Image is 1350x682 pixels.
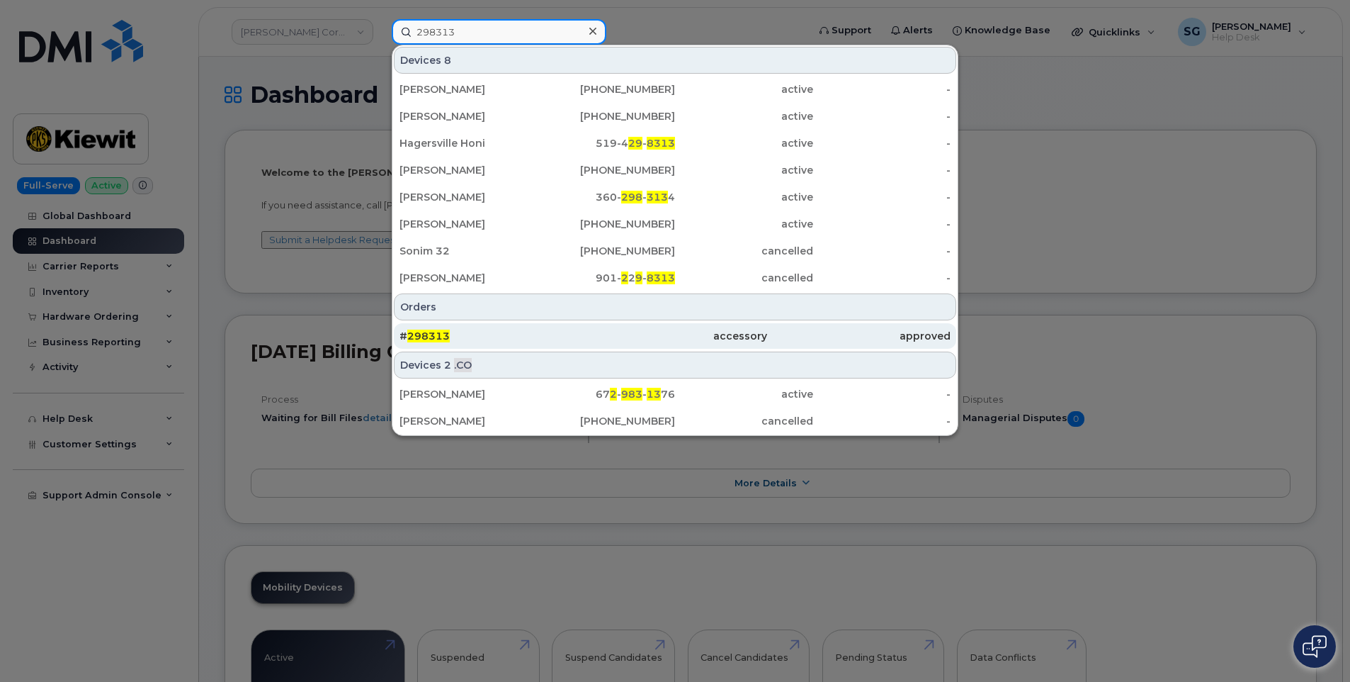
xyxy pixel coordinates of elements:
div: 360- - 4 [538,190,676,204]
span: 2 [444,358,451,372]
div: [PHONE_NUMBER] [538,414,676,428]
a: Sonim 32[PHONE_NUMBER]cancelled- [394,238,956,264]
div: - [813,244,951,258]
div: [PERSON_NAME] [399,109,538,123]
span: 13 [647,388,661,401]
a: [PERSON_NAME]901-229-8313cancelled- [394,265,956,291]
div: [PERSON_NAME] [399,82,538,96]
div: - [813,109,951,123]
div: 519-4 - [538,136,676,150]
a: [PERSON_NAME][PHONE_NUMBER]active- [394,104,956,129]
div: - [813,82,951,96]
img: Open chat [1303,635,1327,658]
div: [PHONE_NUMBER] [538,217,676,231]
div: - [813,190,951,204]
div: [PERSON_NAME] [399,271,538,285]
div: Sonim 32 [399,244,538,258]
div: active [675,163,813,177]
div: - [813,387,951,401]
div: # [399,329,583,343]
div: - [813,271,951,285]
div: - [813,163,951,177]
div: [PERSON_NAME] [399,190,538,204]
div: approved [767,329,951,343]
div: active [675,387,813,401]
div: cancelled [675,271,813,285]
span: 2 [621,272,628,284]
div: active [675,217,813,231]
div: [PERSON_NAME] [399,217,538,231]
div: [PERSON_NAME] [399,414,538,428]
div: Orders [394,294,956,320]
span: 298 [621,191,642,203]
div: active [675,109,813,123]
div: [PHONE_NUMBER] [538,244,676,258]
div: [PERSON_NAME] [399,163,538,177]
div: cancelled [675,414,813,428]
div: 67 - - 76 [538,387,676,401]
span: .CO [454,358,472,372]
span: 8 [444,53,451,67]
div: 901- 2 - [538,271,676,285]
div: active [675,136,813,150]
div: cancelled [675,244,813,258]
div: Devices [394,47,956,74]
a: [PERSON_NAME][PHONE_NUMBER]cancelled- [394,408,956,434]
a: Hagersville Honi519-429-8313active- [394,130,956,156]
div: [PERSON_NAME] [399,387,538,401]
div: active [675,82,813,96]
div: [PHONE_NUMBER] [538,109,676,123]
div: [PHONE_NUMBER] [538,163,676,177]
div: accessory [583,329,766,343]
div: Hagersville Honi [399,136,538,150]
a: #298313accessoryapproved [394,323,956,349]
div: - [813,217,951,231]
span: 2 [610,388,617,401]
a: [PERSON_NAME]360-298-3134active- [394,184,956,210]
div: - [813,136,951,150]
span: 9 [635,272,642,284]
span: 313 [647,191,668,203]
a: [PERSON_NAME][PHONE_NUMBER]active- [394,211,956,237]
span: 8313 [647,272,675,284]
div: active [675,190,813,204]
a: [PERSON_NAME][PHONE_NUMBER]active- [394,157,956,183]
a: [PERSON_NAME]672-983-1376active- [394,381,956,407]
span: 8313 [647,137,675,150]
div: - [813,414,951,428]
div: [PHONE_NUMBER] [538,82,676,96]
div: Devices [394,352,956,379]
a: [PERSON_NAME][PHONE_NUMBER]active- [394,77,956,102]
span: 29 [628,137,642,150]
span: 298313 [407,330,450,342]
span: 983 [621,388,642,401]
